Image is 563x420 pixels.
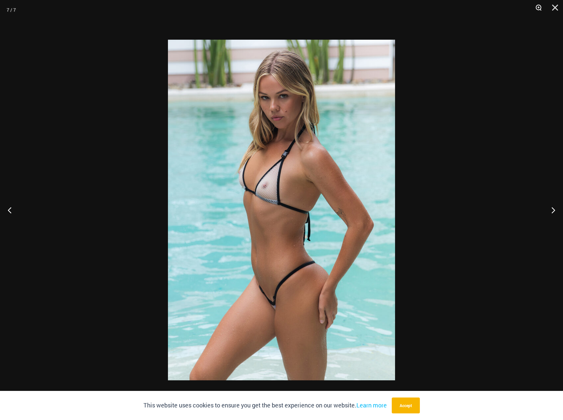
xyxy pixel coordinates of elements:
div: 7 / 7 [7,5,16,15]
img: Trade Winds IvoryInk 317 Top 453 Micro 02 [168,40,395,380]
a: Learn more [356,401,387,409]
p: This website uses cookies to ensure you get the best experience on our website. [143,400,387,410]
button: Next [538,193,563,227]
button: Accept [392,398,420,413]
